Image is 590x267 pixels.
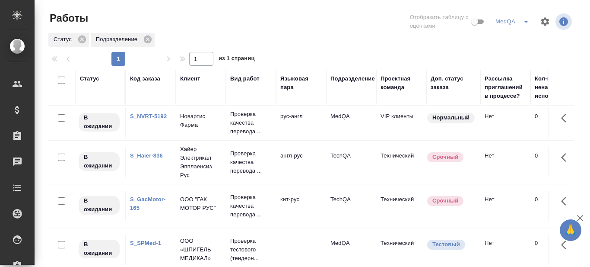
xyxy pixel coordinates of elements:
div: Подразделение [91,33,155,47]
div: Доп. статус заказа [431,74,476,92]
div: Клиент [180,74,200,83]
td: Технический [376,191,426,221]
p: Проверка качества перевода ... [230,149,272,175]
p: Срочный [432,153,458,161]
div: Исполнитель назначен, приступать к работе пока рано [78,112,121,132]
p: ООО "ГАК МОТОР РУС" [180,195,222,212]
div: Вид работ [230,74,260,83]
p: Тестовый [432,240,460,249]
td: Нет [480,235,530,265]
a: S_Haier-836 [130,152,163,159]
div: Проектная команда [381,74,422,92]
td: Технический [376,147,426,177]
td: англ-рус [276,147,326,177]
td: MedQA [326,108,376,138]
td: рус-англ [276,108,326,138]
a: S_NVRT-5192 [130,113,167,119]
div: Исполнитель назначен, приступать к работе пока рано [78,239,121,259]
div: Языковая пара [280,74,322,92]
div: Исполнитель назначен, приступать к работе пока рано [78,151,121,172]
td: кит-рус [276,191,326,221]
span: Отобразить таблицу с оценками [410,13,469,30]
span: Настроить таблицу [535,11,555,32]
td: MedQA [326,235,376,265]
div: Статус [48,33,89,47]
span: из 1 страниц [219,53,255,66]
div: Подразделение [330,74,375,83]
td: VIP клиенты [376,108,426,138]
div: Код заказа [130,74,160,83]
div: Статус [80,74,99,83]
button: Здесь прячутся важные кнопки [556,147,577,168]
button: 🙏 [560,219,581,241]
p: В ожидании [84,113,114,131]
p: Проверка тестового (тендерн... [230,237,272,263]
td: Нет [480,147,530,177]
p: Проверка качества перевода ... [230,110,272,136]
p: В ожидании [84,240,114,257]
p: Проверка качества перевода ... [230,193,272,219]
span: 🙏 [563,221,578,239]
p: Хайер Электрикал Эпплаенсиз Рус [180,145,222,180]
div: split button [493,15,535,29]
button: Здесь прячутся важные кнопки [556,191,577,212]
div: Исполнитель назначен, приступать к работе пока рано [78,195,121,216]
a: S_SPMed-1 [130,240,161,246]
td: Нет [480,191,530,221]
span: Работы [48,11,88,25]
p: В ожидании [84,153,114,170]
p: ООО «ШПИГЕЛЬ МЕДИКАЛ» [180,237,222,263]
button: Здесь прячутся важные кнопки [556,235,577,255]
p: Новартис Фарма [180,112,222,129]
a: S_GacMotor-165 [130,196,165,211]
div: Кол-во неназначенных исполнителей [535,74,587,100]
button: Здесь прячутся важные кнопки [556,108,577,129]
td: TechQA [326,147,376,177]
td: Нет [480,108,530,138]
p: Нормальный [432,113,469,122]
p: В ожидании [84,196,114,214]
div: Рассылка приглашений в процессе? [485,74,526,100]
td: Технический [376,235,426,265]
td: TechQA [326,191,376,221]
p: Подразделение [96,35,140,44]
span: Посмотреть информацию [555,13,574,30]
p: Срочный [432,196,458,205]
p: Статус [54,35,75,44]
